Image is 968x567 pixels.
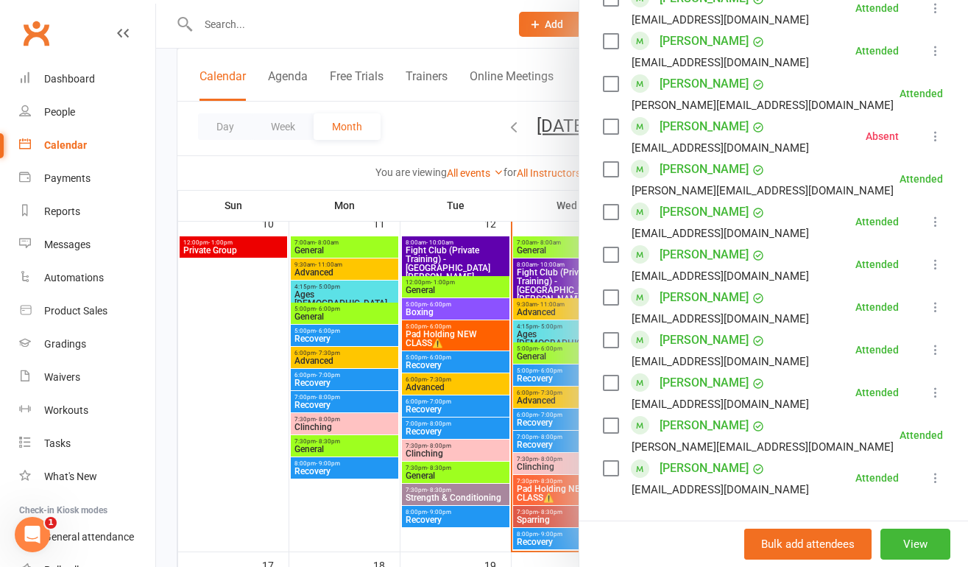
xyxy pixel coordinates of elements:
[855,259,899,270] div: Attended
[44,106,75,118] div: People
[632,10,809,29] div: [EMAIL_ADDRESS][DOMAIN_NAME]
[44,437,71,449] div: Tasks
[44,371,80,383] div: Waivers
[900,430,943,440] div: Attended
[660,328,749,352] a: [PERSON_NAME]
[19,96,155,129] a: People
[660,414,749,437] a: [PERSON_NAME]
[855,216,899,227] div: Attended
[44,272,104,283] div: Automations
[632,224,809,243] div: [EMAIL_ADDRESS][DOMAIN_NAME]
[19,521,155,554] a: General attendance kiosk mode
[44,338,86,350] div: Gradings
[660,72,749,96] a: [PERSON_NAME]
[19,129,155,162] a: Calendar
[632,437,894,457] div: [PERSON_NAME][EMAIL_ADDRESS][DOMAIN_NAME]
[632,53,809,72] div: [EMAIL_ADDRESS][DOMAIN_NAME]
[660,457,749,480] a: [PERSON_NAME]
[19,195,155,228] a: Reports
[900,88,943,99] div: Attended
[855,3,899,13] div: Attended
[45,517,57,529] span: 1
[19,427,155,460] a: Tasks
[855,473,899,483] div: Attended
[44,205,80,217] div: Reports
[19,460,155,493] a: What's New
[660,243,749,267] a: [PERSON_NAME]
[19,361,155,394] a: Waivers
[44,404,88,416] div: Workouts
[880,529,950,560] button: View
[632,267,809,286] div: [EMAIL_ADDRESS][DOMAIN_NAME]
[855,302,899,312] div: Attended
[855,387,899,398] div: Attended
[660,286,749,309] a: [PERSON_NAME]
[632,480,809,499] div: [EMAIL_ADDRESS][DOMAIN_NAME]
[44,305,107,317] div: Product Sales
[660,29,749,53] a: [PERSON_NAME]
[744,529,872,560] button: Bulk add attendees
[660,115,749,138] a: [PERSON_NAME]
[44,139,87,151] div: Calendar
[900,174,943,184] div: Attended
[19,328,155,361] a: Gradings
[44,531,134,543] div: General attendance
[19,63,155,96] a: Dashboard
[44,172,91,184] div: Payments
[855,345,899,355] div: Attended
[632,309,809,328] div: [EMAIL_ADDRESS][DOMAIN_NAME]
[660,158,749,181] a: [PERSON_NAME]
[632,395,809,414] div: [EMAIL_ADDRESS][DOMAIN_NAME]
[19,261,155,295] a: Automations
[866,131,899,141] div: Absent
[632,352,809,371] div: [EMAIL_ADDRESS][DOMAIN_NAME]
[660,200,749,224] a: [PERSON_NAME]
[15,517,50,552] iframe: Intercom live chat
[660,371,749,395] a: [PERSON_NAME]
[44,239,91,250] div: Messages
[855,46,899,56] div: Attended
[632,181,894,200] div: [PERSON_NAME][EMAIL_ADDRESS][DOMAIN_NAME]
[18,15,54,52] a: Clubworx
[44,471,97,482] div: What's New
[19,162,155,195] a: Payments
[19,295,155,328] a: Product Sales
[632,96,894,115] div: [PERSON_NAME][EMAIL_ADDRESS][DOMAIN_NAME]
[44,73,95,85] div: Dashboard
[19,394,155,427] a: Workouts
[19,228,155,261] a: Messages
[632,138,809,158] div: [EMAIL_ADDRESS][DOMAIN_NAME]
